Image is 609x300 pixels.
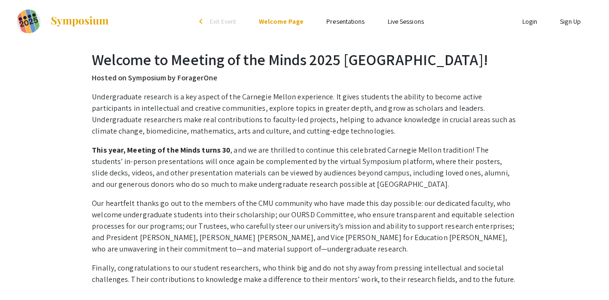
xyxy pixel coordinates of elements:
[259,17,304,26] a: Welcome Page
[326,17,364,26] a: Presentations
[17,10,40,33] img: Meeting of the Minds 2025 Pittsburgh
[210,17,236,26] span: Exit Event
[92,145,517,190] p: , and we are thrilled to continue this celebrated Carnegie Mellon tradition! The students’ in-per...
[50,16,109,27] img: Symposium by ForagerOne
[92,145,230,155] strong: This year, Meeting of the Minds turns 30
[92,91,517,137] p: Undergraduate research is a key aspect of the Carnegie Mellon experience. It gives students the a...
[560,17,581,26] a: Sign Up
[388,17,424,26] a: Live Sessions
[92,262,517,285] p: Finally, congratulations to our student researchers, who think big and do not shy away from press...
[92,198,517,255] p: Our heartfelt thanks go out to the members of the CMU community who have made this day possible: ...
[522,17,538,26] a: Login
[92,72,517,84] p: Hosted on Symposium by ForagerOne
[17,10,109,33] a: Meeting of the Minds 2025 Pittsburgh
[199,19,205,24] div: arrow_back_ios
[92,50,517,68] h2: Welcome to Meeting of the Minds 2025 [GEOGRAPHIC_DATA]!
